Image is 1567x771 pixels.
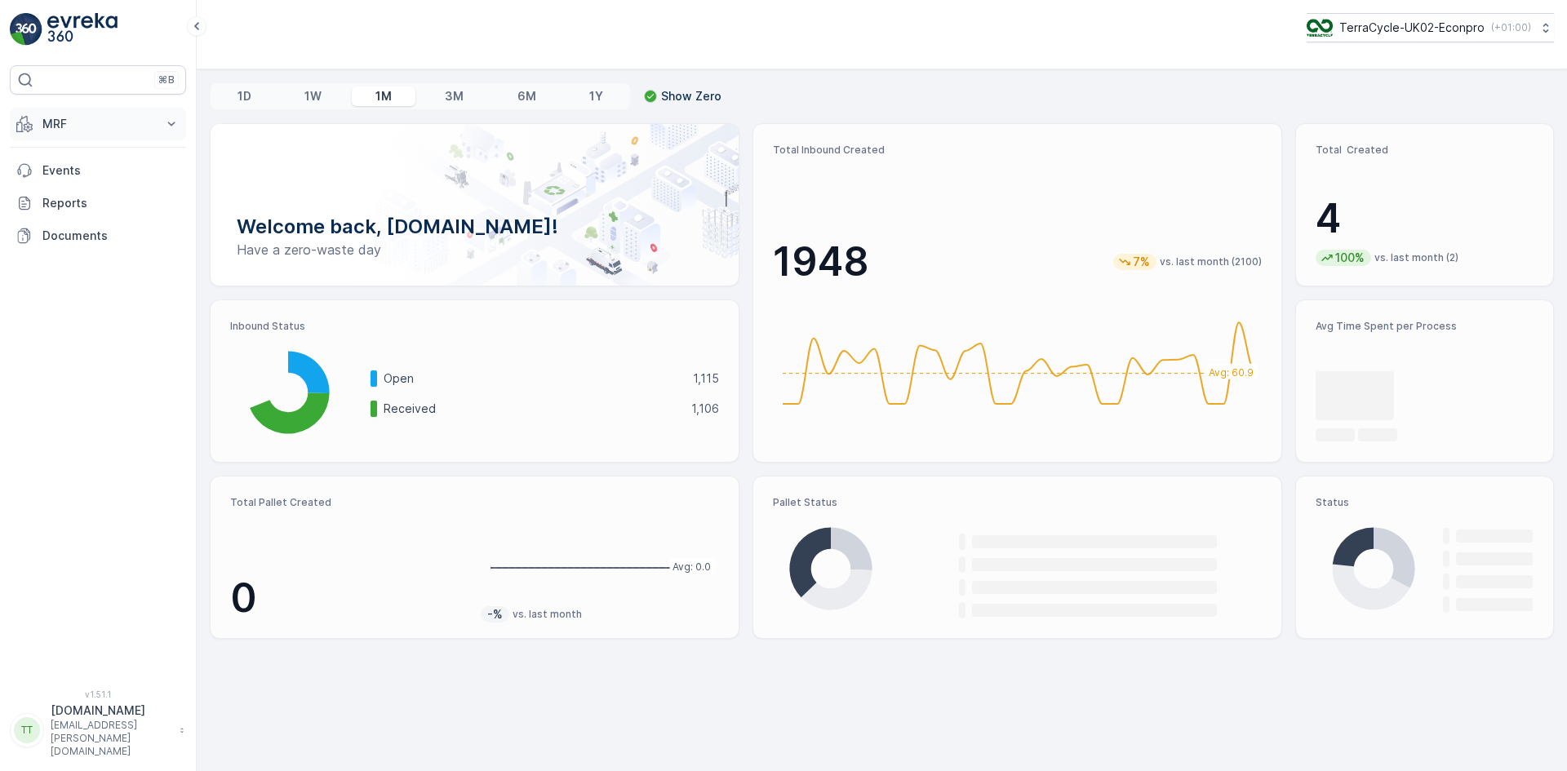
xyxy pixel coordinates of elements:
p: Open [384,370,682,387]
button: TerraCycle-UK02-Econpro(+01:00) [1307,13,1554,42]
p: 1M [375,88,392,104]
p: 1Y [589,88,603,104]
img: terracycle_logo_wKaHoWT.png [1307,19,1333,37]
p: vs. last month (2) [1374,251,1458,264]
a: Documents [10,219,186,252]
p: Documents [42,228,180,244]
p: [EMAIL_ADDRESS][PERSON_NAME][DOMAIN_NAME] [51,719,171,758]
p: Status [1316,496,1534,509]
p: 1D [237,88,251,104]
p: Pallet Status [773,496,1262,509]
p: [DOMAIN_NAME] [51,702,171,719]
p: Welcome back, [DOMAIN_NAME]! [237,214,712,240]
p: Total Inbound Created [773,144,1262,157]
span: v 1.51.1 [10,689,186,699]
p: 4 [1316,194,1534,243]
button: MRF [10,108,186,140]
div: TT [14,717,40,743]
img: logo_light-DOdMpM7g.png [47,13,118,46]
a: Reports [10,187,186,219]
p: 1,115 [693,370,719,387]
button: TT[DOMAIN_NAME][EMAIL_ADDRESS][PERSON_NAME][DOMAIN_NAME] [10,702,186,758]
p: Reports [42,195,180,211]
p: Total Pallet Created [230,496,468,509]
p: TerraCycle-UK02-Econpro [1339,20,1485,36]
p: Events [42,162,180,179]
p: 1W [304,88,322,104]
p: 3M [445,88,464,104]
p: Avg Time Spent per Process [1316,320,1534,333]
p: 7% [1131,254,1152,270]
p: vs. last month (2100) [1160,255,1262,268]
p: -% [486,606,504,623]
p: 0 [230,574,468,623]
p: Total Created [1316,144,1534,157]
p: 6M [517,88,536,104]
p: ( +01:00 ) [1491,21,1531,34]
p: Inbound Status [230,320,719,333]
p: vs. last month [513,608,582,621]
p: Have a zero-waste day [237,240,712,259]
p: Show Zero [661,88,721,104]
p: MRF [42,116,153,132]
img: logo [10,13,42,46]
p: ⌘B [158,73,175,86]
p: 1948 [773,237,869,286]
p: 100% [1334,250,1366,266]
p: Received [384,401,681,417]
a: Events [10,154,186,187]
p: 1,106 [691,401,719,417]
